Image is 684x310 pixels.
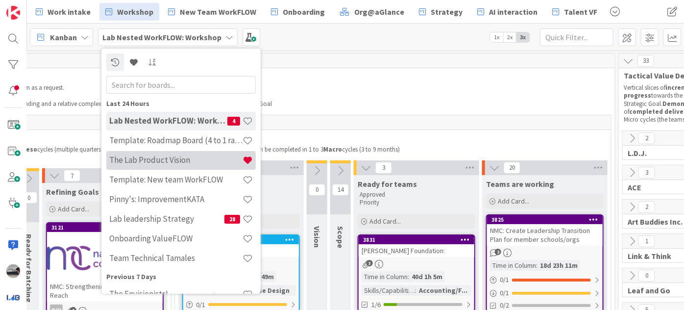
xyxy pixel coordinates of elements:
div: Skills/Capabilities [362,285,415,296]
div: 3825NMC: Create Leadership Transition Plan for member schools/orgs [487,215,603,246]
strong: Meso [21,145,37,154]
h4: Onboarding ValueFLOW [109,233,243,243]
span: 14 [332,184,349,196]
span: Workshop [117,6,153,18]
span: Scope [336,226,345,248]
div: 3825 [487,215,603,224]
a: New Team WorkFLOW [162,3,262,21]
span: 2 [638,132,655,144]
div: 3121NMC: Strengthening NMC’s Capacity & Reach [47,223,163,302]
div: Last 24 Hours [106,98,256,108]
span: Work intake [48,6,91,18]
span: : [408,271,409,282]
div: 3121 [47,223,163,232]
div: 40d 1h 5m [409,271,445,282]
span: 0 [309,184,325,196]
div: Time in Column [490,260,536,271]
div: 18d 23h 11m [537,260,580,271]
h4: The Lab Product Vision [109,155,243,165]
div: 0/1 [487,274,603,286]
span: Teams are working [486,179,554,189]
strong: Macro [323,145,342,154]
span: Refining Goals [46,187,99,197]
p: Priority [360,199,473,207]
span: 3x [516,32,530,42]
span: Add Card... [58,205,89,213]
span: Onboarding [283,6,325,18]
span: Ready for teams [358,179,417,189]
p: Approved [360,191,473,199]
span: Talent VF [564,6,597,18]
h4: Lab leadership Strategy [109,214,224,224]
span: 2x [503,32,516,42]
div: Accounting/F... [416,285,470,296]
span: 0 / 1 [500,288,509,298]
span: 4 [227,116,240,125]
span: 2 [638,201,655,213]
div: 3121 [51,224,163,231]
div: 3831[PERSON_NAME] Foundation: [359,235,474,257]
span: Add Card... [369,217,401,226]
span: 28 [224,214,240,223]
div: Time in Column [362,271,408,282]
a: Onboarding [265,3,331,21]
span: Ready for Batching [24,234,34,303]
a: AI interaction [471,3,543,21]
span: Add Card... [498,197,529,206]
a: Org@aGlance [334,3,410,21]
span: : [415,285,416,296]
span: Org@aGlance [354,6,404,18]
span: 0 [638,270,655,282]
span: New Team WorkFLOW [180,6,256,18]
span: 33 [637,55,654,67]
input: Search for boards... [106,76,256,93]
span: 3 [375,162,392,174]
div: NMC: Create Leadership Transition Plan for member schools/orgs [487,224,603,246]
span: 3 [366,260,373,266]
span: 1x [490,32,503,42]
span: Kanban [50,31,77,43]
img: Visit kanbanzone.com [6,6,20,20]
b: Lab Nested WorkFLOW: Workshop [102,32,221,42]
img: avatar [6,290,20,304]
div: Previous 7 Days [106,271,256,282]
img: jB [6,264,20,278]
h4: Lab Nested WorkFLOW: Workshop [109,116,227,126]
input: Quick Filter... [540,28,613,46]
div: 0/1 [487,287,603,299]
div: 3825 [491,216,603,223]
a: Talent VF [546,3,603,21]
h4: Team Technical Tamales [109,253,243,263]
h4: Template: New team WorkFLOW [109,175,243,184]
span: 20 [504,162,520,174]
a: Workshop [99,3,159,21]
div: 3831 [359,235,474,244]
span: 0 / 1 [196,300,205,310]
div: Course Design [241,285,292,296]
h4: Template: Roadmap Board (4 to 1 ratio or Annual/Quarterly view) [109,135,243,145]
p: Slices of strategic work that can be completed in 1 to 3 cycles (3 to 9 months) [180,146,606,154]
span: 3 [638,167,655,179]
span: 1 [638,235,655,247]
span: 2 [495,249,501,255]
span: Strategy [431,6,463,18]
div: [PERSON_NAME] Foundation: [359,244,474,257]
h4: Pinny's: ImprovementKATA [109,194,243,204]
span: 0 / 1 [500,275,509,285]
span: 1/6 [371,300,381,310]
span: Strategic Goals [180,132,599,142]
a: Strategy [413,3,468,21]
span: : [536,260,537,271]
span: 7 [64,170,80,181]
span: 0 [21,192,37,204]
span: Vision [312,226,322,248]
a: Work intake [30,3,97,21]
span: AI interaction [489,6,537,18]
h4: The Envisionists! [109,289,243,299]
div: 3831 [363,236,474,243]
div: NMC: Strengthening NMC’s Capacity & Reach [47,280,163,302]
